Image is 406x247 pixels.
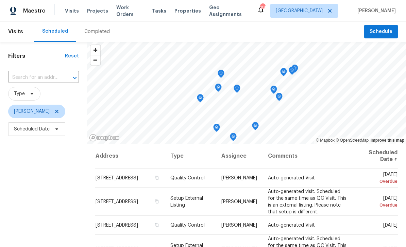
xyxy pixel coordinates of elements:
div: Scheduled [42,28,68,35]
div: Map marker [252,122,259,133]
div: Reset [65,53,79,59]
div: Completed [84,28,110,35]
span: Schedule [370,28,392,36]
div: Map marker [270,86,277,96]
th: Comments [263,144,353,169]
span: [GEOGRAPHIC_DATA] [276,7,323,14]
span: Properties [174,7,201,14]
div: Map marker [215,84,222,94]
div: Map marker [291,65,298,75]
span: Scheduled Date [14,126,50,133]
a: Improve this map [371,138,404,143]
span: [PERSON_NAME] [221,199,257,204]
a: Mapbox homepage [89,134,119,142]
button: Schedule [364,25,398,39]
span: [STREET_ADDRESS] [96,176,138,180]
span: [DATE] [359,172,397,185]
button: Copy Address [153,175,159,181]
span: Auto-generated Visit [268,223,315,228]
div: Map marker [213,124,220,134]
span: [PERSON_NAME] [221,223,257,228]
th: Type [165,144,216,169]
span: [PERSON_NAME] [221,176,257,180]
button: Open [70,73,80,83]
span: [PERSON_NAME] [355,7,396,14]
span: Visits [65,7,79,14]
span: Setup External Listing [170,196,203,207]
a: OpenStreetMap [336,138,369,143]
button: Zoom in [90,45,100,55]
span: [PERSON_NAME] [14,108,50,115]
span: Type [14,90,25,97]
div: Map marker [197,94,204,105]
div: Map marker [230,133,237,143]
button: Copy Address [153,222,159,228]
span: Visits [8,24,23,39]
span: [STREET_ADDRESS] [96,223,138,228]
span: Auto-generated visit. Scheduled for the same time as QC Visit. This is an external listing. Pleas... [268,189,346,214]
span: Quality Control [170,176,205,180]
th: Assignee [216,144,263,169]
span: Maestro [23,7,46,14]
span: [STREET_ADDRESS] [96,199,138,204]
div: Overdue [359,178,397,185]
div: Map marker [280,68,287,78]
div: Overdue [359,201,397,208]
th: Scheduled Date ↑ [354,144,398,169]
span: Auto-generated Visit [268,176,315,180]
span: [DATE] [359,196,397,208]
span: Tasks [152,8,166,13]
span: Quality Control [170,223,205,228]
div: Map marker [289,67,295,77]
div: Map marker [234,85,240,95]
button: Copy Address [153,198,159,204]
input: Search for an address... [8,72,60,83]
span: Geo Assignments [209,4,249,18]
span: Work Orders [116,4,144,18]
div: Map marker [276,93,283,103]
button: Zoom out [90,55,100,65]
div: Map marker [218,70,224,80]
div: 105 [260,4,265,11]
span: Projects [87,7,108,14]
span: [DATE] [383,223,397,228]
a: Mapbox [316,138,335,143]
h1: Filters [8,53,65,59]
th: Address [95,144,165,169]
